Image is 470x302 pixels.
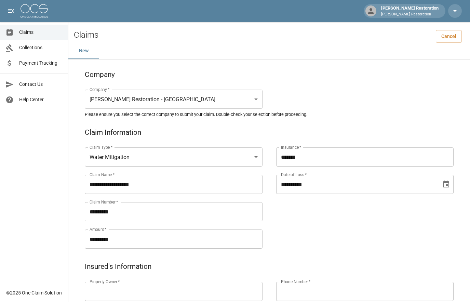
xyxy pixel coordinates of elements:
[85,147,263,167] div: Water Mitigation
[68,43,470,59] div: dynamic tabs
[4,4,18,18] button: open drawer
[21,4,48,18] img: ocs-logo-white-transparent.png
[19,96,63,103] span: Help Center
[74,30,98,40] h2: Claims
[90,172,115,178] label: Claim Name
[90,226,107,232] label: Amount
[436,30,462,43] a: Cancel
[281,279,310,285] label: Phone Number
[19,29,63,36] span: Claims
[85,90,263,109] div: [PERSON_NAME] Restoration - [GEOGRAPHIC_DATA]
[68,43,99,59] button: New
[90,199,118,205] label: Claim Number
[439,178,453,191] button: Choose date, selected date is Aug 26, 2025
[90,144,112,150] label: Claim Type
[281,172,307,178] label: Date of Loss
[19,60,63,67] span: Payment Tracking
[90,279,120,285] label: Property Owner
[6,289,62,296] div: © 2025 One Claim Solution
[19,44,63,51] span: Collections
[381,12,439,17] p: [PERSON_NAME] Restoration
[19,81,63,88] span: Contact Us
[90,87,110,92] label: Company
[281,144,301,150] label: Insurance
[378,5,441,17] div: [PERSON_NAME] Restoration
[85,111,454,117] h5: Please ensure you select the correct company to submit your claim. Double-check your selection be...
